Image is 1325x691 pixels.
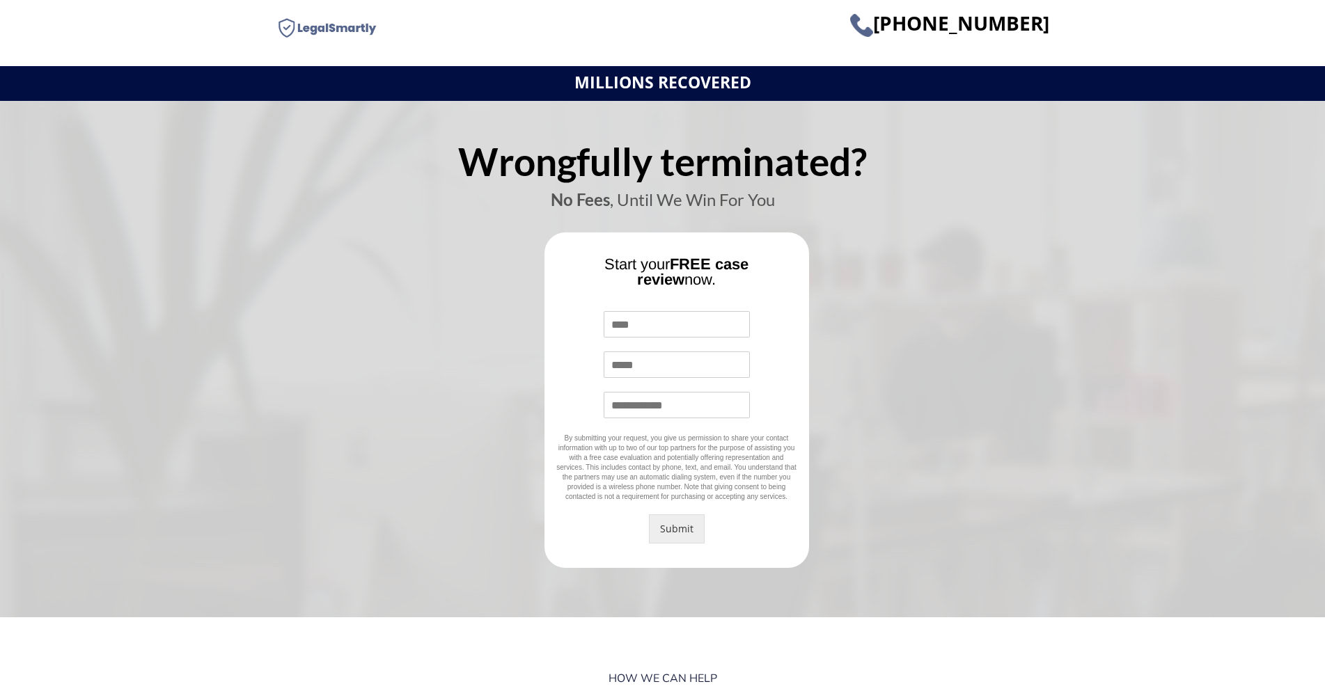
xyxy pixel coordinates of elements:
b: FREE case review [637,255,748,288]
button: Submit [649,514,705,543]
div: Start your now. [555,257,799,298]
a: [PHONE_NUMBER] [850,20,1049,33]
b: No Fees [551,189,610,209]
div: , Until We Win For You [276,191,1049,219]
div: Wrongfully terminated? [276,143,1049,191]
span: By submitting your request, you give us permission to share your contact information with up to t... [556,434,796,500]
span: [PHONE_NUMBER] [850,10,1049,36]
strong: MILLIONS RECOVERED [574,71,751,93]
